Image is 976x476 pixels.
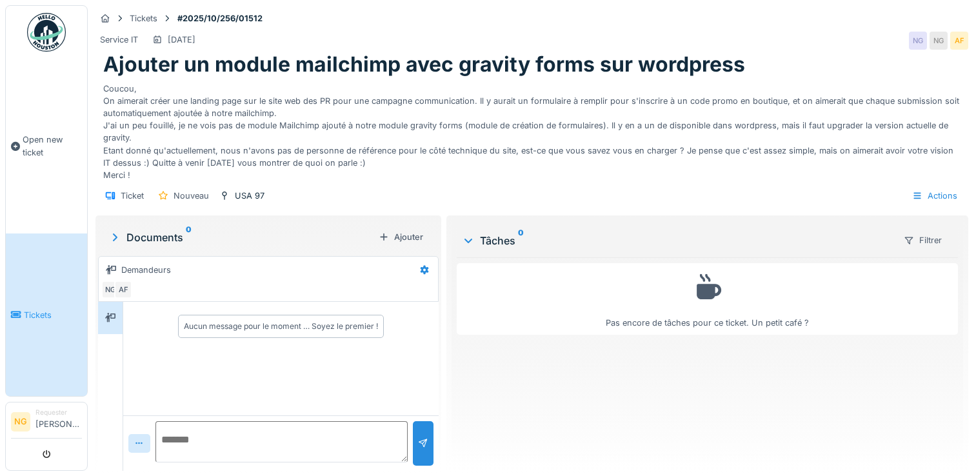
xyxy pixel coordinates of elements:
a: Open new ticket [6,59,87,233]
div: Documents [108,230,373,245]
div: Tâches [462,233,893,248]
div: USA 97 [235,190,264,202]
div: Ticket [121,190,144,202]
img: Badge_color-CXgf-gQk.svg [27,13,66,52]
div: Ajouter [373,228,428,246]
a: NG Requester[PERSON_NAME] [11,408,82,439]
div: AF [114,281,132,299]
li: [PERSON_NAME] [35,408,82,435]
span: Open new ticket [23,134,82,158]
div: Filtrer [898,231,948,250]
h1: Ajouter un module mailchimp avec gravity forms sur wordpress [103,52,745,77]
div: Pas encore de tâches pour ce ticket. Un petit café ? [465,269,950,329]
div: Actions [906,186,963,205]
div: Service IT [100,34,138,46]
sup: 0 [518,233,524,248]
li: NG [11,412,30,431]
strong: #2025/10/256/01512 [172,12,268,25]
div: NG [909,32,927,50]
div: NG [101,281,119,299]
div: Nouveau [174,190,209,202]
sup: 0 [186,230,192,245]
div: AF [950,32,968,50]
a: Tickets [6,233,87,396]
div: Aucun message pour le moment … Soyez le premier ! [184,321,378,332]
span: Tickets [24,309,82,321]
div: Tickets [130,12,157,25]
div: Demandeurs [121,264,171,276]
div: NG [930,32,948,50]
div: Requester [35,408,82,417]
div: [DATE] [168,34,195,46]
div: Coucou, On aimerait créer une landing page sur le site web des PR pour une campagne communication... [103,77,961,182]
